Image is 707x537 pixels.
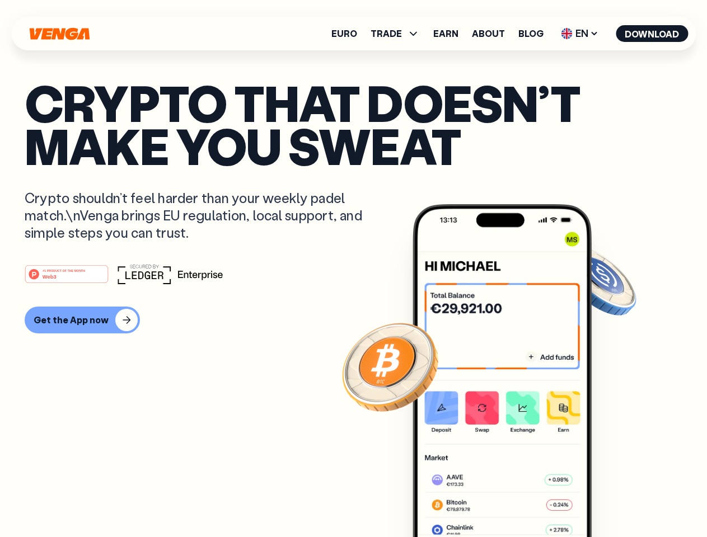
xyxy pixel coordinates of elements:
a: About [472,29,505,38]
span: EN [557,25,602,43]
a: Blog [518,29,544,38]
span: TRADE [371,27,420,40]
img: Bitcoin [340,316,441,417]
div: Get the App now [34,314,109,326]
svg: Home [28,27,91,40]
button: Get the App now [25,307,140,333]
a: Earn [433,29,458,38]
img: flag-uk [561,28,572,39]
span: TRADE [371,29,402,38]
a: Euro [331,29,357,38]
img: USDC coin [558,241,639,321]
a: #1 PRODUCT OF THE MONTHWeb3 [25,271,109,286]
tspan: #1 PRODUCT OF THE MONTH [43,268,85,272]
p: Crypto that doesn’t make you sweat [25,81,682,167]
a: Get the App now [25,307,682,333]
tspan: Web3 [43,273,57,279]
button: Download [616,25,688,42]
p: Crypto shouldn’t feel harder than your weekly padel match.\nVenga brings EU regulation, local sup... [25,189,378,242]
